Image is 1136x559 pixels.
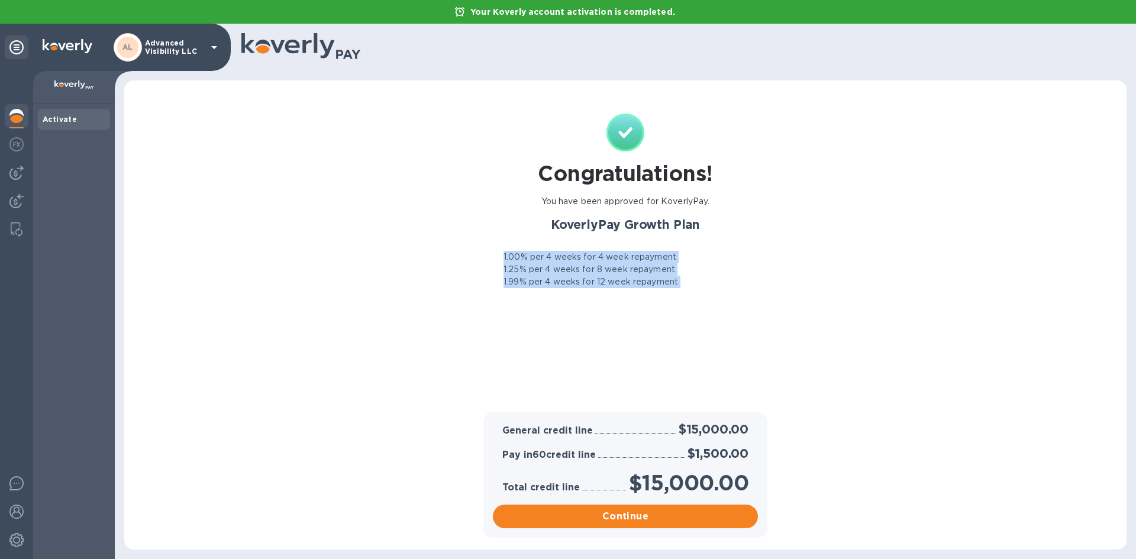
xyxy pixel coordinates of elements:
[145,39,204,56] p: Advanced Visibility LLC
[504,276,678,288] p: 1.99% per 4 weeks for 12 week repayment
[43,115,77,124] b: Activate
[502,450,596,461] h3: Pay in 60 credit line
[538,161,712,186] h1: Congratulations!
[502,425,593,437] h3: General credit line
[502,482,580,493] h3: Total credit line
[122,43,133,51] b: AL
[5,35,28,59] div: Unpin categories
[43,39,92,53] img: Logo
[504,263,675,276] p: 1.25% per 4 weeks for 8 week repayment
[493,505,758,528] button: Continue
[541,195,710,208] p: You have been approved for KoverlyPay.
[628,470,748,495] h1: $15,000.00
[679,422,748,437] h2: $15,000.00
[688,446,748,461] h2: $1,500.00
[502,509,748,524] span: Continue
[464,6,681,18] p: Your Koverly account activation is completed.
[504,251,676,263] p: 1.00% per 4 weeks for 4 week repayment
[9,137,24,151] img: Foreign exchange
[486,217,765,232] h2: KoverlyPay Growth Plan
